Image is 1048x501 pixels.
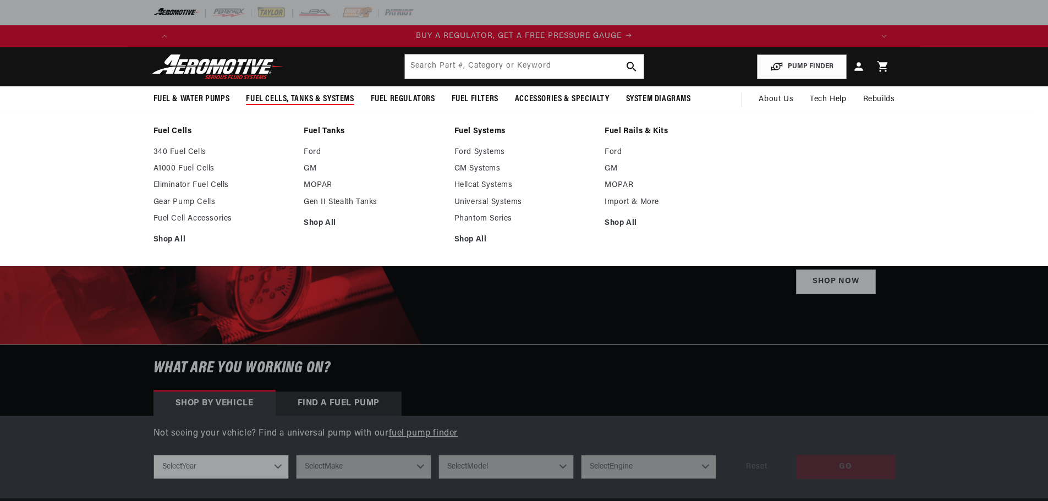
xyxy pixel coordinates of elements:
[153,180,293,190] a: Eliminator Fuel Cells
[605,218,744,228] a: Shop All
[515,93,610,105] span: Accessories & Specialty
[304,164,443,174] a: GM
[153,147,293,157] a: 340 Fuel Cells
[454,197,594,207] a: Universal Systems
[304,147,443,157] a: Ford
[454,147,594,157] a: Ford Systems
[454,214,594,224] a: Phantom Series
[304,180,443,190] a: MOPAR
[810,93,846,106] span: Tech Help
[149,54,287,80] img: Aeromotive
[626,93,691,105] span: System Diagrams
[796,269,876,294] a: Shop Now
[605,197,744,207] a: Import & More
[454,180,594,190] a: Hellcat Systems
[416,32,622,40] span: BUY A REGULATOR, GET A FREE PRESSURE GAUGE
[454,235,594,245] a: Shop All
[175,30,873,42] a: BUY A REGULATOR, GET A FREE PRESSURE GAUGE
[759,95,793,103] span: About Us
[507,86,618,112] summary: Accessories & Specialty
[304,218,443,228] a: Shop All
[605,180,744,190] a: MOPAR
[405,54,644,79] input: Search by Part Number, Category or Keyword
[581,455,716,479] select: Engine
[153,392,276,416] div: Shop by vehicle
[757,54,847,79] button: PUMP FINDER
[304,197,443,207] a: Gen II Stealth Tanks
[153,25,175,47] button: Translation missing: en.sections.announcements.previous_announcement
[153,214,293,224] a: Fuel Cell Accessories
[452,93,498,105] span: Fuel Filters
[296,455,431,479] select: Make
[802,86,854,113] summary: Tech Help
[153,427,895,441] p: Not seeing your vehicle? Find a universal pump with our
[619,54,644,79] button: search button
[750,86,802,113] a: About Us
[126,25,923,47] slideshow-component: Translation missing: en.sections.announcements.announcement_bar
[153,93,230,105] span: Fuel & Water Pumps
[873,25,895,47] button: Translation missing: en.sections.announcements.next_announcement
[363,86,443,112] summary: Fuel Regulators
[454,126,594,136] a: Fuel Systems
[443,86,507,112] summary: Fuel Filters
[145,86,238,112] summary: Fuel & Water Pumps
[304,126,443,136] a: Fuel Tanks
[153,164,293,174] a: A1000 Fuel Cells
[246,93,354,105] span: Fuel Cells, Tanks & Systems
[126,345,923,392] h6: What are you working on?
[863,93,895,106] span: Rebuilds
[454,164,594,174] a: GM Systems
[438,455,574,479] select: Model
[153,126,293,136] a: Fuel Cells
[389,429,458,438] a: fuel pump finder
[605,164,744,174] a: GM
[175,30,873,42] div: Announcement
[855,86,903,113] summary: Rebuilds
[153,235,293,245] a: Shop All
[153,197,293,207] a: Gear Pump Cells
[153,455,289,479] select: Year
[238,86,362,112] summary: Fuel Cells, Tanks & Systems
[276,392,402,416] div: Find a Fuel Pump
[605,147,744,157] a: Ford
[605,126,744,136] a: Fuel Rails & Kits
[175,30,873,42] div: 1 of 4
[618,86,699,112] summary: System Diagrams
[371,93,435,105] span: Fuel Regulators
